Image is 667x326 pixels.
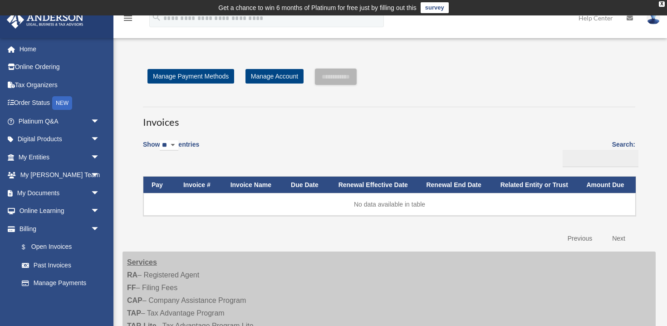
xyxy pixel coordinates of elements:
a: Online Learningarrow_drop_down [6,202,113,220]
span: arrow_drop_down [91,202,109,221]
th: Due Date: activate to sort column ascending [283,177,330,193]
a: Home [6,40,113,58]
h3: Invoices [143,107,635,129]
th: Renewal Effective Date: activate to sort column ascending [330,177,418,193]
a: My [PERSON_NAME] Teamarrow_drop_down [6,166,113,184]
div: Get a chance to win 6 months of Platinum for free just by filling out this [218,2,417,13]
select: Showentries [160,140,178,151]
span: $ [27,242,31,253]
a: Previous [561,229,599,248]
label: Search: [559,139,635,167]
span: arrow_drop_down [91,148,109,167]
td: No data available in table [143,193,636,216]
a: $Open Invoices [13,238,104,257]
a: Online Ordering [6,58,113,76]
a: Billingarrow_drop_down [6,220,109,238]
span: arrow_drop_down [91,130,109,149]
th: Amount Due: activate to sort column ascending [578,177,636,193]
strong: TAP [127,309,141,317]
a: menu [123,16,133,24]
a: Past Invoices [13,256,109,274]
div: close [659,1,665,7]
a: Platinum Q&Aarrow_drop_down [6,112,113,130]
img: Anderson Advisors Platinum Portal [4,11,86,29]
i: search [152,12,162,22]
th: Invoice Name: activate to sort column ascending [222,177,283,193]
div: NEW [52,96,72,110]
th: Pay: activate to sort column descending [143,177,175,193]
th: Invoice #: activate to sort column ascending [175,177,222,193]
a: Manage Account [245,69,304,84]
a: Next [605,229,632,248]
a: Tax Organizers [6,76,113,94]
input: Search: [563,150,638,167]
label: Show entries [143,139,199,160]
strong: CAP [127,296,142,304]
th: Related Entity or Trust: activate to sort column ascending [492,177,579,193]
a: Manage Payments [13,274,109,292]
span: arrow_drop_down [91,112,109,131]
span: arrow_drop_down [91,166,109,185]
a: Manage Payment Methods [147,69,234,84]
th: Renewal End Date: activate to sort column ascending [418,177,492,193]
a: My Documentsarrow_drop_down [6,184,113,202]
strong: FF [127,284,136,291]
span: arrow_drop_down [91,220,109,238]
a: Order StatusNEW [6,94,113,113]
img: User Pic [647,11,660,25]
strong: RA [127,271,137,279]
a: Digital Productsarrow_drop_down [6,130,113,148]
a: My Entitiesarrow_drop_down [6,148,113,166]
i: menu [123,13,133,24]
a: Events Calendar [6,292,113,310]
span: arrow_drop_down [91,184,109,203]
a: survey [421,2,449,13]
strong: Services [127,258,157,266]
